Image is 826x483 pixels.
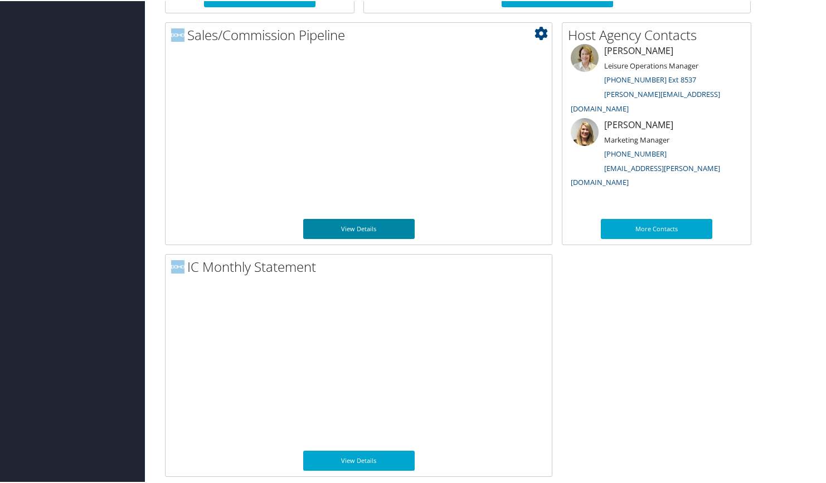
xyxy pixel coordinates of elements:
[601,218,712,238] a: More Contacts
[565,117,748,191] li: [PERSON_NAME]
[604,134,669,144] small: Marketing Manager
[604,60,698,70] small: Leisure Operations Manager
[171,256,552,275] h2: IC Monthly Statement
[571,88,720,113] a: [PERSON_NAME][EMAIL_ADDRESS][DOMAIN_NAME]
[568,25,751,43] h2: Host Agency Contacts
[171,27,184,41] img: domo-logo.png
[571,117,599,145] img: ali-moffitt.jpg
[303,450,415,470] a: View Details
[571,43,599,71] img: meredith-price.jpg
[303,218,415,238] a: View Details
[604,148,667,158] a: [PHONE_NUMBER]
[171,259,184,272] img: domo-logo.png
[565,43,748,117] li: [PERSON_NAME]
[571,162,720,187] a: [EMAIL_ADDRESS][PERSON_NAME][DOMAIN_NAME]
[171,25,552,43] h2: Sales/Commission Pipeline
[604,74,696,84] a: [PHONE_NUMBER] Ext 8537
